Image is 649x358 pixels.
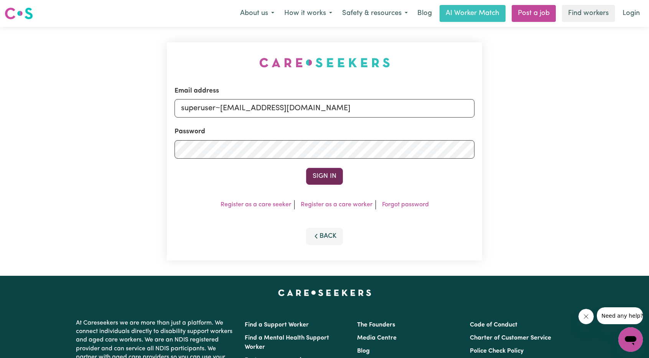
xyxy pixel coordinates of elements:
[597,307,643,324] iframe: Message from company
[221,202,291,208] a: Register as a care seeker
[5,7,33,20] img: Careseekers logo
[337,5,413,22] button: Safety & resources
[306,228,343,245] button: Back
[5,5,33,22] a: Careseekers logo
[175,99,474,118] input: Email address
[301,202,372,208] a: Register as a care worker
[175,127,205,137] label: Password
[279,5,337,22] button: How it works
[245,322,309,328] a: Find a Support Worker
[618,5,644,22] a: Login
[357,322,395,328] a: The Founders
[175,86,219,96] label: Email address
[578,309,594,324] iframe: Close message
[278,290,371,296] a: Careseekers home page
[470,322,517,328] a: Code of Conduct
[306,168,343,185] button: Sign In
[413,5,437,22] a: Blog
[5,5,46,12] span: Need any help?
[562,5,615,22] a: Find workers
[470,348,524,354] a: Police Check Policy
[618,327,643,352] iframe: Button to launch messaging window
[245,335,329,350] a: Find a Mental Health Support Worker
[470,335,551,341] a: Charter of Customer Service
[382,202,429,208] a: Forgot password
[357,335,397,341] a: Media Centre
[512,5,556,22] a: Post a job
[440,5,506,22] a: AI Worker Match
[235,5,279,22] button: About us
[357,348,370,354] a: Blog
